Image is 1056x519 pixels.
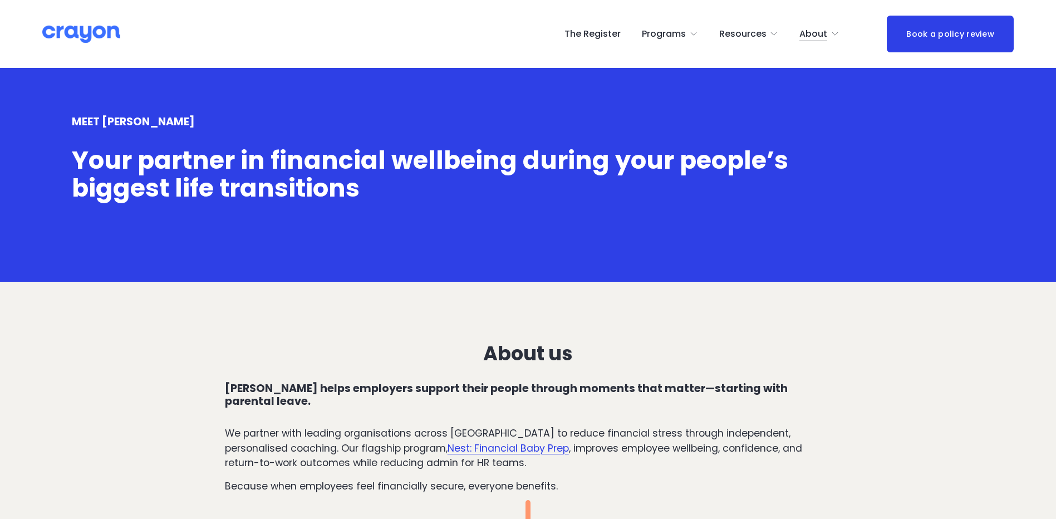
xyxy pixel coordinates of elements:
span: About [799,26,827,42]
a: folder dropdown [799,25,839,43]
span: Programs [642,26,686,42]
h3: About us [225,342,832,365]
span: Your partner in financial wellbeing during your people’s biggest life transitions [72,143,794,205]
a: Nest: Financial Baby Prep [448,442,569,455]
img: Crayon [42,25,120,44]
a: Book a policy review [887,16,1014,52]
span: Resources [719,26,767,42]
a: folder dropdown [719,25,779,43]
p: We partner with leading organisations across [GEOGRAPHIC_DATA] to reduce financial stress through... [225,426,832,470]
p: Because when employees feel financially secure, everyone benefits. [225,479,832,493]
a: The Register [564,25,621,43]
strong: [PERSON_NAME] helps employers support their people through moments that matter—starting with pare... [225,381,790,409]
a: folder dropdown [642,25,698,43]
h4: MEET [PERSON_NAME] [72,116,985,129]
